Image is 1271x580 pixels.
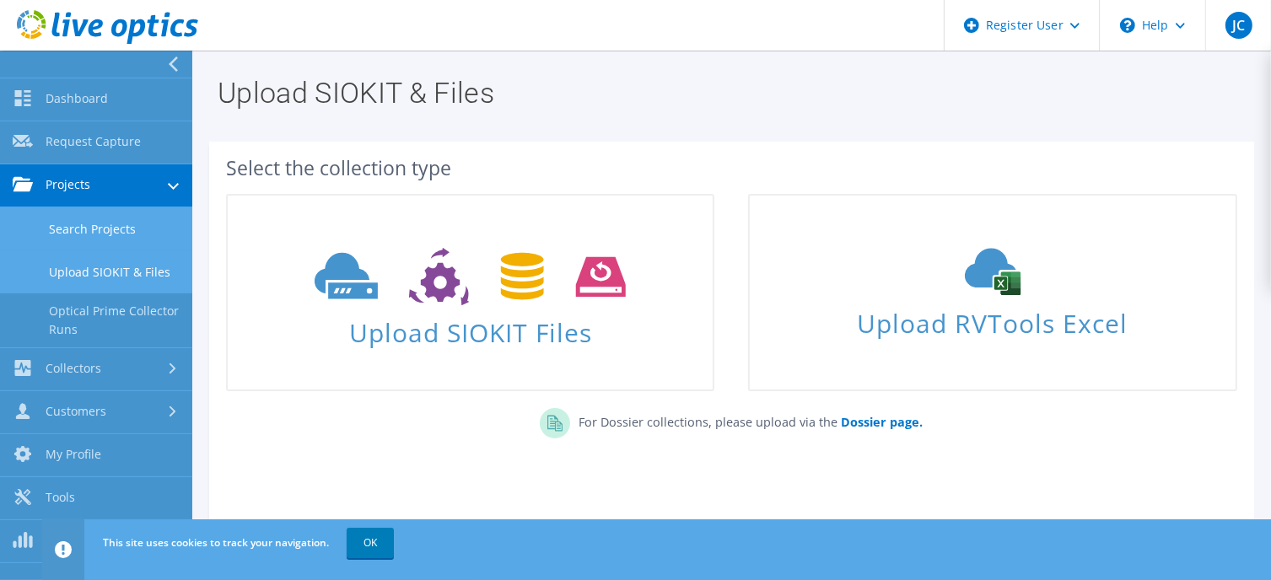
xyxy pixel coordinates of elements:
[103,535,329,550] span: This site uses cookies to track your navigation.
[750,301,1235,337] span: Upload RVTools Excel
[226,158,1237,177] div: Select the collection type
[570,408,923,432] p: For Dossier collections, please upload via the
[347,528,394,558] a: OK
[837,414,923,430] a: Dossier page.
[226,194,714,391] a: Upload SIOKIT Files
[218,78,1237,107] h1: Upload SIOKIT & Files
[1120,18,1135,33] svg: \n
[841,414,923,430] b: Dossier page.
[748,194,1236,391] a: Upload RVTools Excel
[228,309,713,346] span: Upload SIOKIT Files
[1225,12,1252,39] span: JC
